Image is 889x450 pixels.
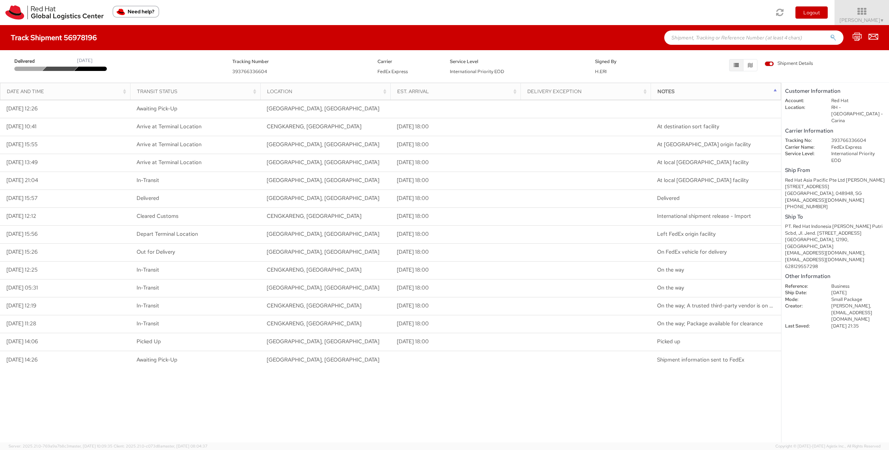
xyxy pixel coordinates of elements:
[780,150,826,157] dt: Service Level:
[657,159,748,166] span: At local FedEx facility
[267,105,379,112] span: SINGAPORE, SG
[390,190,520,207] td: [DATE] 18:00
[595,68,607,75] span: H.ERI
[785,273,885,279] h5: Other Information
[780,323,826,330] dt: Last Saved:
[831,303,871,309] span: [PERSON_NAME],
[450,59,584,64] h5: Service Level
[137,195,159,202] span: Delivered
[267,248,379,255] span: JAKARTA, ID
[390,315,520,333] td: [DATE] 18:00
[785,128,885,134] h5: Carrier Information
[390,207,520,225] td: [DATE] 18:00
[775,444,880,449] span: Copyright © [DATE]-[DATE] Agistix Inc., All Rights Reserved
[137,320,159,327] span: In-Transit
[785,177,885,184] div: Red Hat Asia Pacific Pte Ltd [PERSON_NAME]
[267,302,361,309] span: CENGKARENG, ID
[267,266,361,273] span: CENGKARENG, ID
[657,266,684,273] span: On the way
[657,141,751,148] span: At FedEx origin facility
[390,297,520,315] td: [DATE] 18:00
[77,57,92,64] div: [DATE]
[785,236,885,250] div: [GEOGRAPHIC_DATA], 12190, [GEOGRAPHIC_DATA]
[450,68,504,75] span: International Priority EOD
[780,144,826,151] dt: Carrier Name:
[397,88,519,95] div: Est. Arrival
[390,136,520,154] td: [DATE] 18:00
[780,104,826,111] dt: Location:
[657,123,719,130] span: At destination sort facility
[657,230,716,238] span: Left FedEx origin facility
[377,68,408,75] span: FedEx Express
[390,261,520,279] td: [DATE] 18:00
[785,250,885,263] div: [EMAIL_ADDRESS][DOMAIN_NAME],[EMAIL_ADDRESS][DOMAIN_NAME]
[267,212,361,220] span: CENGKARENG, ID
[137,230,198,238] span: Depart Terminal Location
[390,225,520,243] td: [DATE] 18:00
[9,444,113,449] span: Server: 2025.21.0-769a9a7b8c3
[137,302,159,309] span: In-Transit
[137,212,179,220] span: Cleared Customs
[114,444,208,449] span: Client: 2025.21.0-c073d8a
[232,59,367,64] h5: Tracking Number
[267,123,361,130] span: CENGKARENG, ID
[14,58,45,65] span: Delivered
[527,88,649,95] div: Delivery Exception
[267,230,379,238] span: SINGAPORE, SG
[880,18,884,23] span: ▼
[137,177,159,184] span: In-Transit
[7,88,128,95] div: Date and Time
[11,34,97,42] h4: Track Shipment 56978196
[137,159,201,166] span: Arrive at Terminal Location
[232,68,267,75] span: 393766336604
[657,338,680,345] span: Picked up
[657,212,751,220] span: International shipment release - Import
[657,356,744,363] span: Shipment information sent to FedEx
[267,88,389,95] div: Location
[785,167,885,173] h5: Ship From
[390,154,520,172] td: [DATE] 18:00
[267,320,361,327] span: CENGKARENG, ID
[390,118,520,136] td: [DATE] 18:00
[137,338,161,345] span: Picked Up
[113,6,159,18] button: Need help?
[780,283,826,290] dt: Reference:
[267,284,379,291] span: SINGAPORE, SG
[657,302,834,309] span: On the way; A trusted third-party vendor is on the way with your package.
[780,303,826,310] dt: Creator:
[390,333,520,351] td: [DATE] 18:00
[137,123,201,130] span: Arrive at Terminal Location
[780,137,826,144] dt: Tracking No:
[785,230,885,237] div: Scbd, Jl. Jend. [STREET_ADDRESS]
[137,356,177,363] span: Awaiting Pick-Up
[657,320,763,327] span: On the way; Package available for clearance
[390,172,520,190] td: [DATE] 18:00
[795,6,828,19] button: Logout
[785,214,885,220] h5: Ship To
[137,266,159,273] span: In-Transit
[267,195,379,202] span: JAKARTA, ID
[5,5,104,20] img: rh-logistics-00dfa346123c4ec078e1.svg
[137,141,201,148] span: Arrive at Terminal Location
[785,183,885,190] div: [STREET_ADDRESS]
[780,296,826,303] dt: Mode:
[785,223,885,230] div: PT. Red Hat Indonesia [PERSON_NAME] Putri
[657,195,680,202] span: Delivered
[785,88,885,94] h5: Customer Information
[162,444,208,449] span: master, [DATE] 08:04:37
[137,105,177,112] span: Awaiting Pick-Up
[785,263,885,270] div: 628129557298
[267,141,379,148] span: SINGAPORE, SG
[785,190,885,197] div: [GEOGRAPHIC_DATA], 048948, SG
[780,289,826,296] dt: Ship Date:
[657,248,727,255] span: On FedEx vehicle for delivery
[267,177,379,184] span: SINGAPORE, SG
[267,159,379,166] span: JAKARTA, ID
[69,444,113,449] span: master, [DATE] 10:09:35
[657,177,748,184] span: At local FedEx facility
[785,204,885,210] div: [PHONE_NUMBER]
[595,59,657,64] h5: Signed By
[657,284,684,291] span: On the way
[664,30,843,45] input: Shipment, Tracking or Reference Number (at least 4 chars)
[267,338,379,345] span: SINGAPORE, SG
